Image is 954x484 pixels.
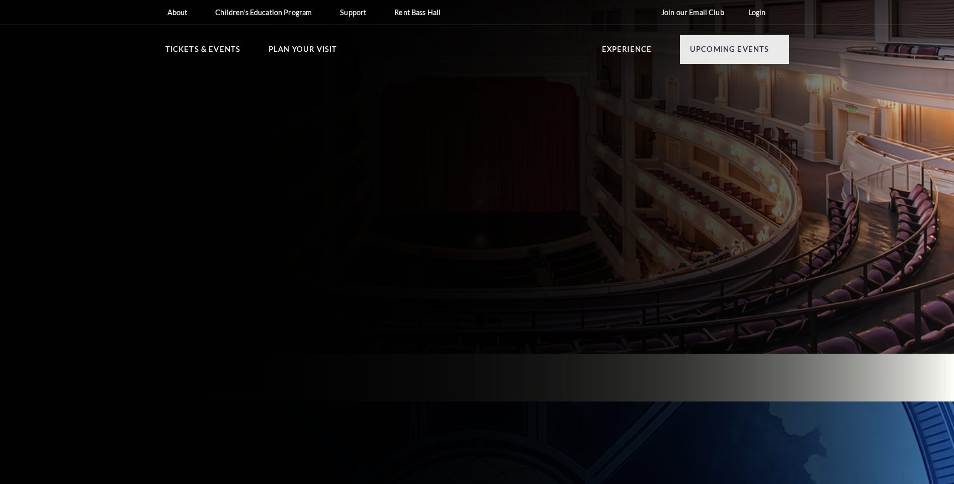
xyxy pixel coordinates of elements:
p: Plan Your Visit [269,43,337,61]
p: Tickets & Events [165,43,241,61]
p: Rent Bass Hall [394,8,441,17]
p: Upcoming Events [690,43,769,61]
p: About [167,8,188,17]
p: Children's Education Program [215,8,312,17]
p: Support [340,8,366,17]
p: Experience [602,43,652,61]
